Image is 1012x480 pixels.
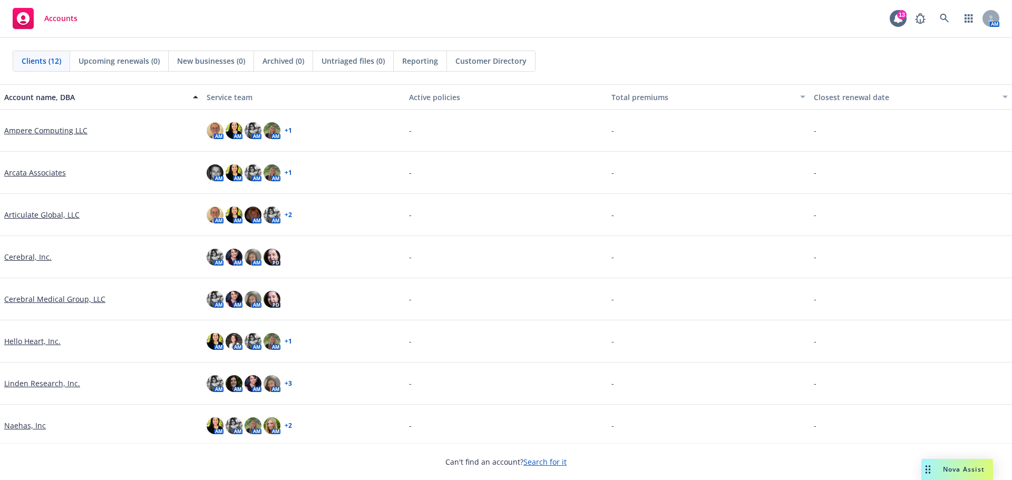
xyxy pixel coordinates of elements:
[226,122,242,139] img: photo
[611,92,794,103] div: Total premiums
[226,333,242,350] img: photo
[814,378,816,389] span: -
[245,375,261,392] img: photo
[4,336,61,347] a: Hello Heart, Inc.
[402,55,438,66] span: Reporting
[409,209,412,220] span: -
[207,207,223,223] img: photo
[226,375,242,392] img: photo
[4,125,87,136] a: Ampere Computing LLC
[202,84,405,110] button: Service team
[245,291,261,308] img: photo
[226,417,242,434] img: photo
[245,164,261,181] img: photo
[207,164,223,181] img: photo
[611,167,614,178] span: -
[611,251,614,262] span: -
[611,125,614,136] span: -
[409,92,603,103] div: Active policies
[285,423,292,429] a: + 2
[409,251,412,262] span: -
[207,122,223,139] img: photo
[409,167,412,178] span: -
[814,251,816,262] span: -
[814,209,816,220] span: -
[264,375,280,392] img: photo
[958,8,979,29] a: Switch app
[814,336,816,347] span: -
[44,14,77,23] span: Accounts
[264,417,280,434] img: photo
[245,249,261,266] img: photo
[934,8,955,29] a: Search
[4,293,105,305] a: Cerebral Medical Group, LLC
[405,84,607,110] button: Active policies
[262,55,304,66] span: Archived (0)
[897,10,907,19] div: 13
[245,333,261,350] img: photo
[207,375,223,392] img: photo
[245,417,261,434] img: photo
[226,249,242,266] img: photo
[264,122,280,139] img: photo
[226,164,242,181] img: photo
[285,128,292,134] a: + 1
[207,291,223,308] img: photo
[79,55,160,66] span: Upcoming renewals (0)
[4,209,80,220] a: Articulate Global, LLC
[910,8,931,29] a: Report a Bug
[814,420,816,431] span: -
[409,336,412,347] span: -
[264,164,280,181] img: photo
[207,249,223,266] img: photo
[4,378,80,389] a: Linden Research, Inc.
[409,378,412,389] span: -
[207,92,401,103] div: Service team
[285,380,292,387] a: + 3
[207,417,223,434] img: photo
[4,420,46,431] a: Naehas, Inc
[409,125,412,136] span: -
[814,167,816,178] span: -
[455,55,527,66] span: Customer Directory
[921,459,993,480] button: Nova Assist
[611,336,614,347] span: -
[409,420,412,431] span: -
[611,420,614,431] span: -
[264,249,280,266] img: photo
[611,378,614,389] span: -
[264,291,280,308] img: photo
[943,465,985,474] span: Nova Assist
[8,4,82,33] a: Accounts
[226,291,242,308] img: photo
[611,293,614,305] span: -
[814,92,996,103] div: Closest renewal date
[285,338,292,345] a: + 1
[264,207,280,223] img: photo
[810,84,1012,110] button: Closest renewal date
[285,170,292,176] a: + 1
[4,167,66,178] a: Arcata Associates
[177,55,245,66] span: New businesses (0)
[523,457,567,467] a: Search for it
[409,293,412,305] span: -
[445,456,567,467] span: Can't find an account?
[264,333,280,350] img: photo
[4,92,187,103] div: Account name, DBA
[607,84,810,110] button: Total premiums
[207,333,223,350] img: photo
[322,55,385,66] span: Untriaged files (0)
[611,209,614,220] span: -
[921,459,935,480] div: Drag to move
[245,207,261,223] img: photo
[4,251,52,262] a: Cerebral, Inc.
[814,125,816,136] span: -
[285,212,292,218] a: + 2
[814,293,816,305] span: -
[226,207,242,223] img: photo
[245,122,261,139] img: photo
[22,55,61,66] span: Clients (12)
